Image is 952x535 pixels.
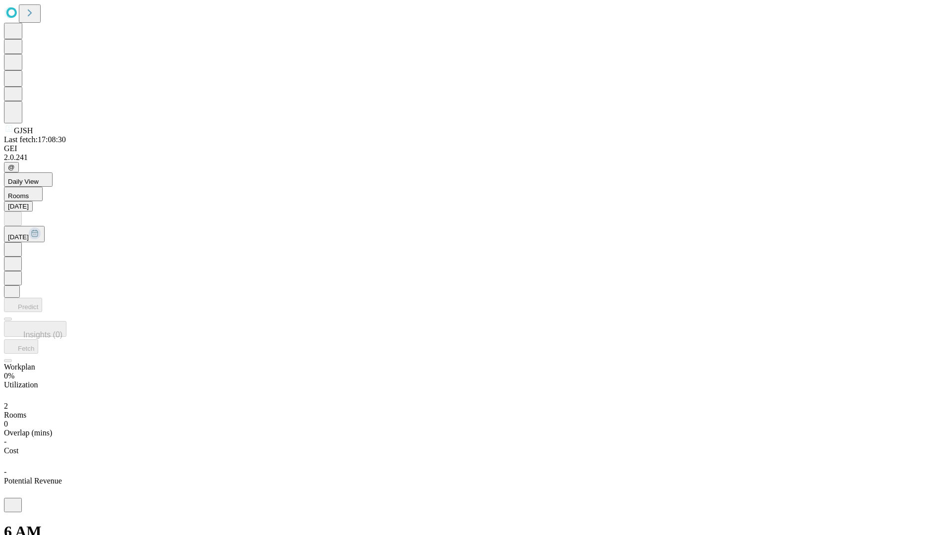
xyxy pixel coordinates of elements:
span: Insights (0) [23,330,62,339]
span: Cost [4,446,18,455]
span: @ [8,163,15,171]
span: Last fetch: 17:08:30 [4,135,66,144]
span: Rooms [4,411,26,419]
button: Insights (0) [4,321,66,337]
button: [DATE] [4,226,45,242]
button: Fetch [4,339,38,354]
span: 0 [4,420,8,428]
span: Daily View [8,178,39,185]
span: - [4,468,6,476]
div: GEI [4,144,948,153]
button: [DATE] [4,201,33,212]
span: 2 [4,402,8,410]
div: 2.0.241 [4,153,948,162]
span: Rooms [8,192,29,200]
span: [DATE] [8,233,29,241]
span: Utilization [4,380,38,389]
span: 0% [4,372,14,380]
button: Rooms [4,187,43,201]
button: Daily View [4,172,53,187]
span: Workplan [4,363,35,371]
span: Overlap (mins) [4,428,52,437]
span: GJSH [14,126,33,135]
span: - [4,437,6,446]
button: @ [4,162,19,172]
span: Potential Revenue [4,477,62,485]
button: Predict [4,298,42,312]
